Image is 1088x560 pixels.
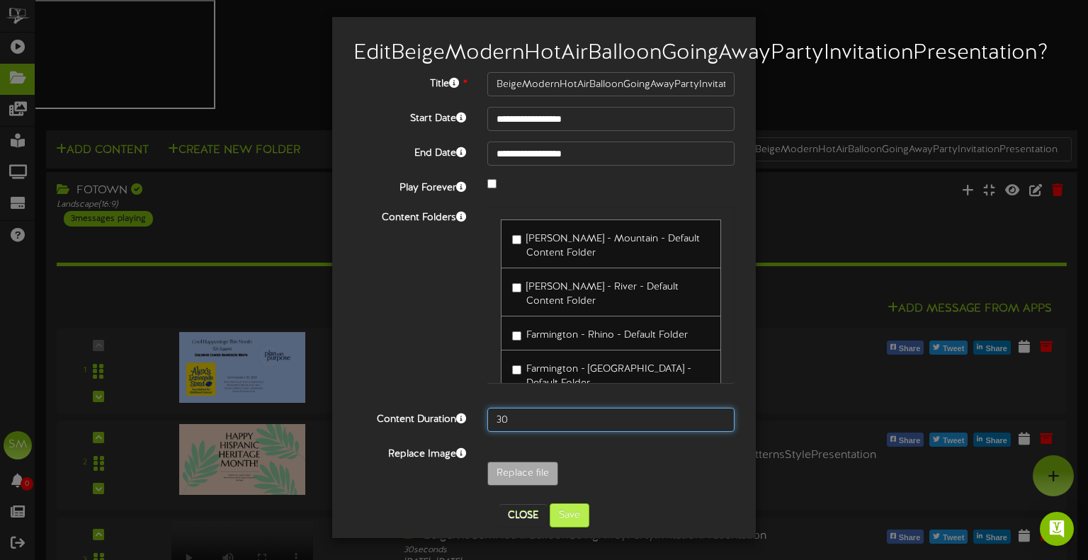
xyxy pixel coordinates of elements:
label: Start Date [343,107,477,126]
span: Farmington - [GEOGRAPHIC_DATA] - Default Folder [526,364,691,389]
label: Content Duration [343,408,477,427]
input: [PERSON_NAME] - River - Default Content Folder [512,283,521,292]
span: Farmington - Rhino - Default Folder [526,330,688,341]
button: Close [499,504,547,527]
input: [PERSON_NAME] - Mountain - Default Content Folder [512,235,521,244]
h2: Edit BeigeModernHotAirBalloonGoingAwayPartyInvitationPresentation ? [353,42,735,65]
label: Replace Image [343,442,477,462]
label: Content Folders [343,206,477,225]
label: Title [343,72,477,91]
label: End Date [343,142,477,161]
div: Open Intercom Messenger [1040,512,1074,546]
button: Save [550,503,589,527]
span: [PERSON_NAME] - Mountain - Default Content Folder [526,234,700,258]
label: Play Forever [343,176,477,195]
span: [PERSON_NAME] - River - Default Content Folder [526,282,679,307]
input: Farmington - Rhino - Default Folder [512,331,521,341]
input: Farmington - [GEOGRAPHIC_DATA] - Default Folder [512,365,521,375]
input: Title [487,72,735,96]
input: 15 [487,408,735,432]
